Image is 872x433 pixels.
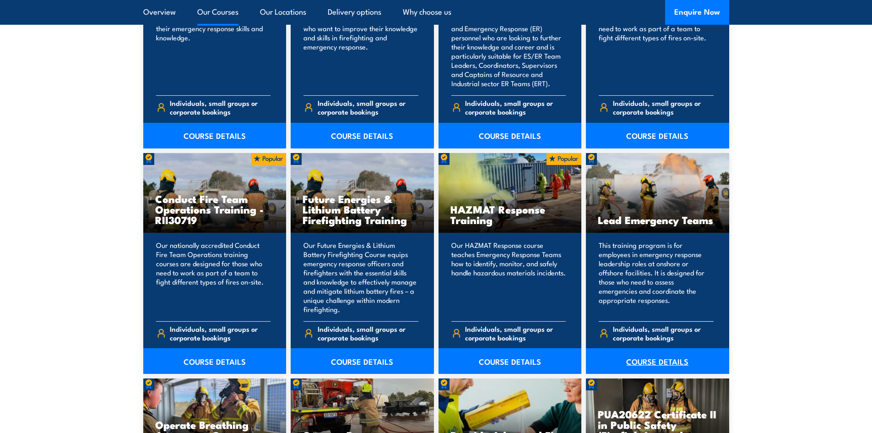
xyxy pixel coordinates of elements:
span: Individuals, small groups or corporate bookings [613,99,714,116]
span: Individuals, small groups or corporate bookings [170,99,271,116]
h3: Lead Emergency Teams [598,214,717,225]
a: COURSE DETAILS [143,123,287,148]
a: COURSE DETAILS [143,348,287,374]
p: Our HAZMAT Response course teaches Emergency Response Teams how to identify, monitor, and safely ... [451,241,566,314]
span: Individuals, small groups or corporate bookings [613,324,714,342]
span: Individuals, small groups or corporate bookings [170,324,271,342]
a: COURSE DETAILS [439,348,582,374]
p: Our Future Energies & Lithium Battery Firefighting Course equips emergency response officers and ... [303,241,418,314]
h3: HAZMAT Response Training [450,204,570,225]
h3: Future Energies & Lithium Battery Firefighting Training [303,193,422,225]
a: COURSE DETAILS [439,123,582,148]
a: COURSE DETAILS [586,123,729,148]
p: Our nationally accredited Conduct Fire Team Operations training courses are designed for those wh... [156,241,271,314]
span: Individuals, small groups or corporate bookings [465,324,566,342]
p: This training program is for employees in emergency response leadership roles at onshore or offsh... [599,241,714,314]
span: Individuals, small groups or corporate bookings [318,99,418,116]
a: COURSE DETAILS [291,348,434,374]
a: COURSE DETAILS [291,123,434,148]
h3: Conduct Fire Team Operations Training - RII30719 [155,193,275,225]
a: COURSE DETAILS [586,348,729,374]
span: Individuals, small groups or corporate bookings [318,324,418,342]
span: Individuals, small groups or corporate bookings [465,99,566,116]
